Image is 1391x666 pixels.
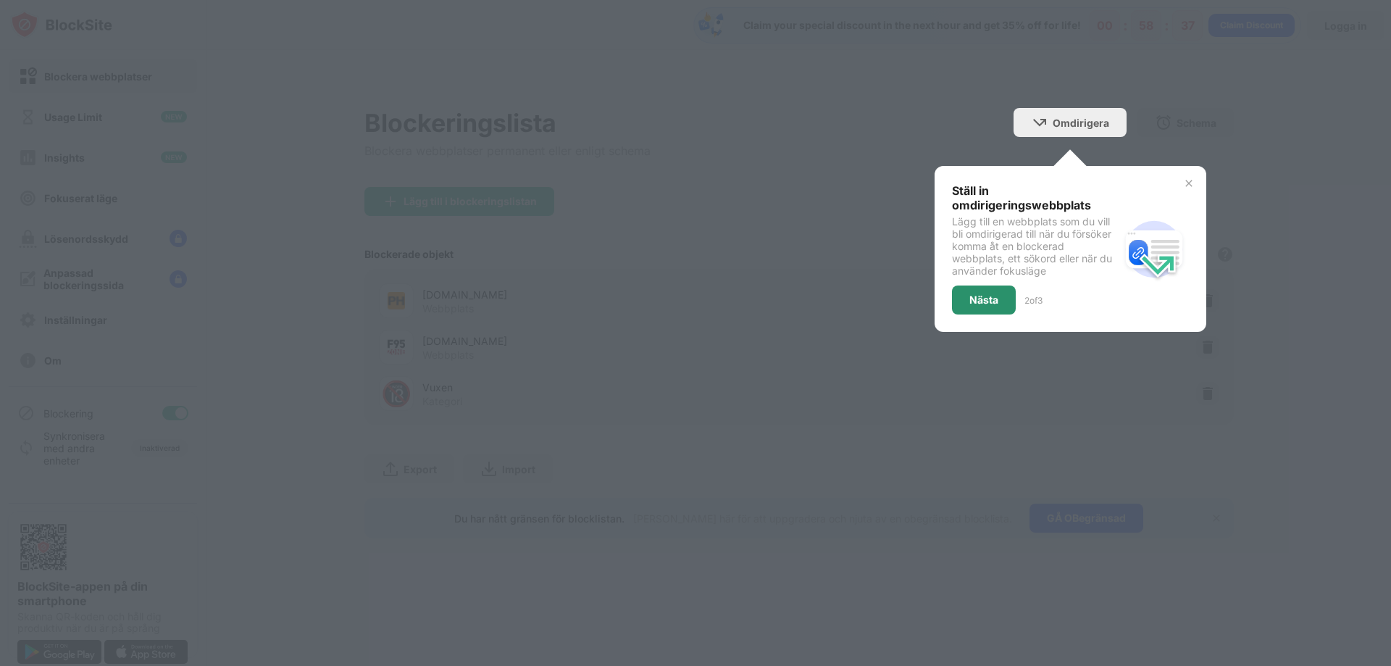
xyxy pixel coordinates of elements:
[1024,295,1043,306] div: 2 of 3
[952,215,1119,277] div: Lägg till en webbplats som du vill bli omdirigerad till när du försöker komma åt en blockerad web...
[1119,215,1189,284] img: redirect.svg
[1053,117,1109,129] div: Omdirigera
[1183,178,1195,189] img: x-button.svg
[952,183,1119,212] div: Ställ in omdirigeringswebbplats
[969,294,998,306] div: Nästa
